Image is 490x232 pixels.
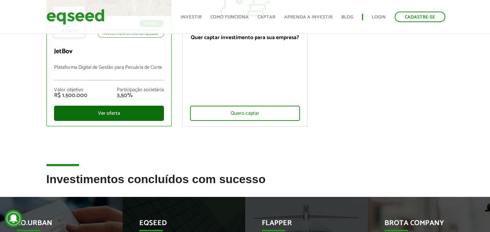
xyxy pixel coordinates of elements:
[117,93,164,98] div: 3,50%
[258,15,275,20] a: Captar
[190,106,300,121] div: Quero captar
[372,15,386,20] a: Login
[210,15,249,20] a: Como funciona
[139,219,218,231] p: EqSeed
[46,173,444,197] h2: Investimentos concluídos com sucesso
[117,88,164,93] div: Participação societária
[46,7,104,26] img: EqSeed
[17,219,95,231] p: Co.Urban
[341,15,353,20] a: Blog
[54,93,87,98] div: R$ 1.500.000
[181,15,202,20] a: Investir
[384,219,463,231] p: Brota Company
[262,219,340,231] p: Flapper
[54,48,164,56] p: JetBov
[54,65,164,80] p: Plataforma Digital de Gestão para Pecuária de Corte
[190,34,300,41] p: Quer captar investimento para sua empresa?
[395,12,445,22] a: Cadastre-se
[54,88,87,93] div: Valor objetivo
[284,15,333,20] a: Aprenda a investir
[54,106,164,121] div: Ver oferta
